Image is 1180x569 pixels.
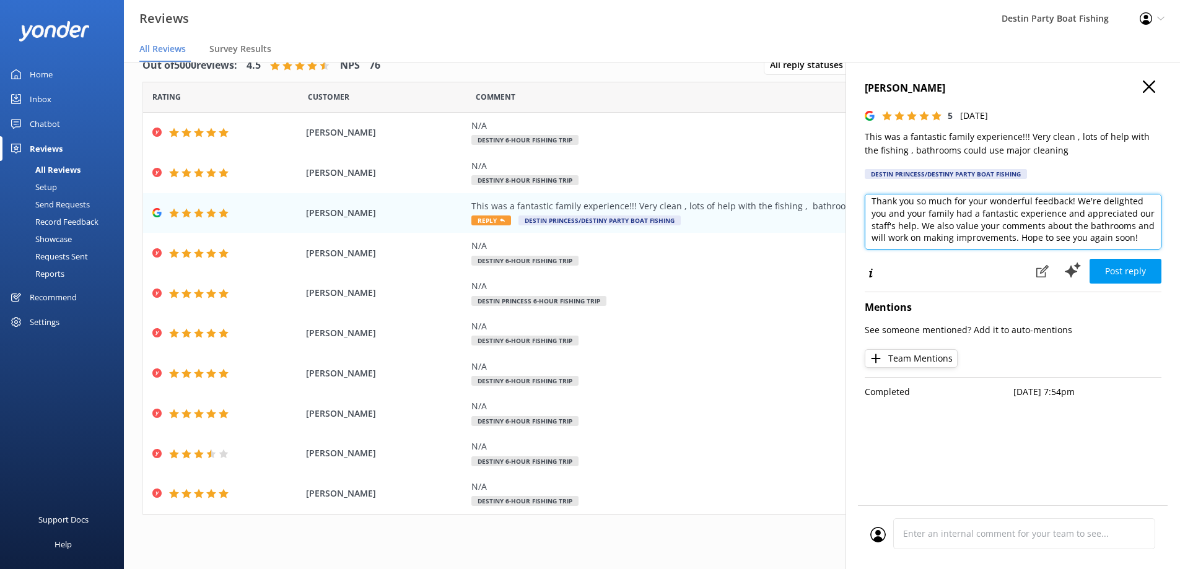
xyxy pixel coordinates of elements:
span: Destiny 8-Hour Fishing Trip [471,175,579,185]
span: Destin Princess 6-Hour Fishing Trip [471,296,606,306]
span: All Reviews [139,43,186,55]
p: See someone mentioned? Add it to auto-mentions [865,323,1161,337]
h4: Out of 5000 reviews: [142,58,237,74]
p: [DATE] 7:54pm [1013,385,1162,399]
span: [PERSON_NAME] [306,286,466,300]
span: Destiny 6-Hour Fishing Trip [471,496,579,506]
span: 5 [948,110,953,121]
div: Inbox [30,87,51,111]
h4: 76 [369,58,380,74]
span: [PERSON_NAME] [306,326,466,340]
span: [PERSON_NAME] [306,487,466,500]
div: N/A [471,360,1035,373]
div: Record Feedback [7,213,98,230]
span: Destiny 6-Hour Fishing Trip [471,376,579,386]
div: Help [55,532,72,557]
span: Destiny 6-Hour Fishing Trip [471,416,579,426]
button: Close [1143,80,1155,94]
span: [PERSON_NAME] [306,367,466,380]
div: Reports [7,265,64,282]
span: Date [308,91,349,103]
h4: 4.5 [247,58,261,74]
span: [PERSON_NAME] [306,246,466,260]
img: user_profile.svg [870,527,886,542]
div: N/A [471,440,1035,453]
span: Question [476,91,515,103]
a: All Reviews [7,161,124,178]
button: Team Mentions [865,349,958,368]
h3: Reviews [139,9,189,28]
span: [PERSON_NAME] [306,446,466,460]
span: Destin Princess/Destiny Party Boat Fishing [518,215,681,225]
div: Support Docs [38,507,89,532]
span: Reply [471,215,511,225]
div: N/A [471,159,1035,173]
span: [PERSON_NAME] [306,407,466,420]
div: Settings [30,310,59,334]
div: N/A [471,480,1035,493]
p: Completed [865,385,1013,399]
div: N/A [471,119,1035,132]
div: Send Requests [7,196,90,213]
h4: Mentions [865,300,1161,316]
button: Post reply [1090,259,1161,284]
div: Chatbot [30,111,60,136]
img: yonder-white-logo.png [19,21,90,41]
a: Record Feedback [7,213,124,230]
div: Reviews [30,136,63,161]
span: Destiny 6-Hour Fishing Trip [471,456,579,466]
span: Date [152,91,181,103]
a: Showcase [7,230,124,248]
div: This was a fantastic family experience!!! Very clean , lots of help with the fishing , bathrooms ... [471,199,1035,213]
p: This was a fantastic family experience!!! Very clean , lots of help with the fishing , bathrooms ... [865,130,1161,158]
p: [DATE] [960,109,988,123]
div: Recommend [30,285,77,310]
span: [PERSON_NAME] [306,126,466,139]
span: [PERSON_NAME] [306,166,466,180]
span: Destiny 6-Hour Fishing Trip [471,256,579,266]
div: N/A [471,319,1035,333]
div: Destin Princess/Destiny Party Boat Fishing [865,169,1027,179]
span: Destiny 6-Hour Fishing Trip [471,135,579,145]
div: All Reviews [7,161,81,178]
a: Requests Sent [7,248,124,265]
h4: NPS [340,58,360,74]
span: Survey Results [209,43,271,55]
span: All reply statuses [770,58,850,72]
a: Reports [7,265,124,282]
h4: [PERSON_NAME] [865,80,1161,97]
div: N/A [471,399,1035,413]
div: N/A [471,239,1035,253]
div: Showcase [7,230,72,248]
a: Setup [7,178,124,196]
div: Requests Sent [7,248,88,265]
div: N/A [471,279,1035,293]
textarea: [PERSON_NAME], Thank you so much for your wonderful feedback! We're delighted you and your family... [865,194,1161,250]
div: Setup [7,178,57,196]
a: Send Requests [7,196,124,213]
div: Home [30,62,53,87]
span: Destiny 6-Hour Fishing Trip [471,336,579,345]
span: [PERSON_NAME] [306,206,466,220]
